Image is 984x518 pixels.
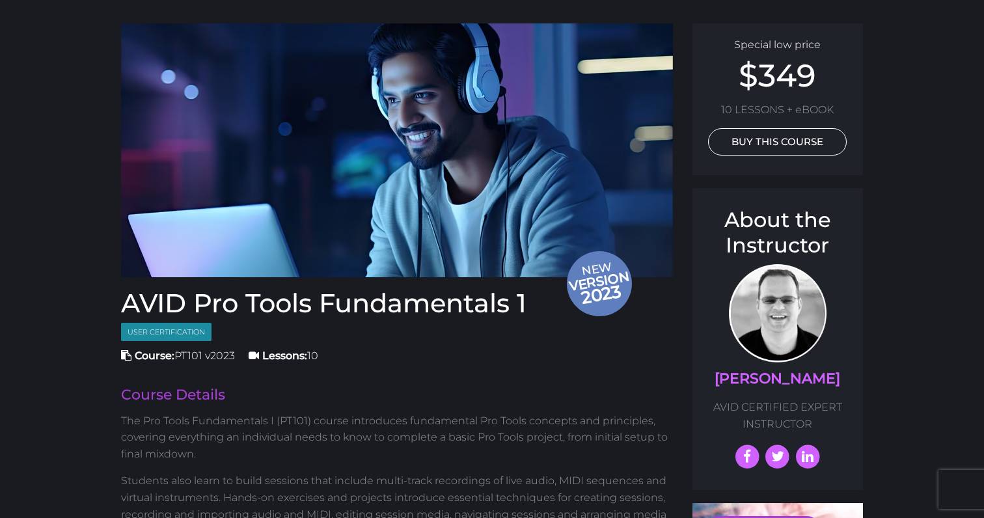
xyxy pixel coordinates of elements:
[121,349,235,362] span: PT101 v2023
[121,23,673,277] a: Newversion 2023
[705,399,851,432] p: AVID CERTIFIED EXPERT INSTRUCTOR
[734,38,821,51] span: Special low price
[705,102,851,118] p: 10 LESSONS + eBOOK
[121,290,673,316] h1: AVID Pro Tools Fundamentals 1
[121,323,212,342] span: User Certification
[262,349,307,362] strong: Lessons:
[705,208,851,258] h3: About the Instructor
[705,60,851,91] h2: $349
[135,349,174,362] strong: Course:
[249,349,318,362] span: 10
[566,272,631,290] span: version
[567,279,635,310] span: 2023
[121,388,673,402] h2: Course Details
[121,413,673,463] p: The Pro Tools Fundamentals I (PT101) course introduces fundamental Pro Tools concepts and princip...
[715,370,840,387] a: [PERSON_NAME]
[121,23,673,277] img: Pro tools certified Fundamentals 1 Course cover
[708,128,847,156] a: BUY THIS COURSE
[566,259,635,310] span: New
[729,264,827,362] img: AVID Expert Instructor, Professor Scott Beckett profile photo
